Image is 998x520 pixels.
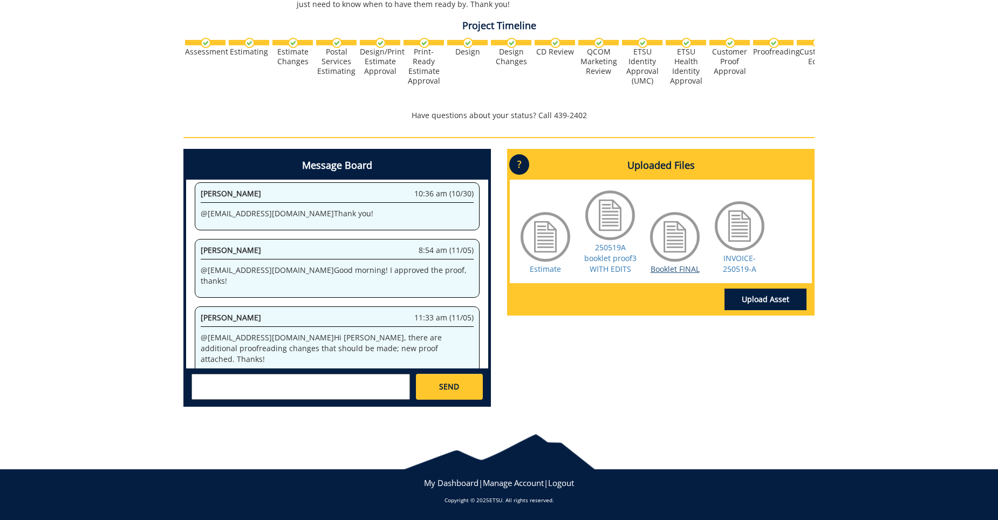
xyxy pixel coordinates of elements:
img: checkmark [288,38,298,48]
textarea: messageToSend [192,374,410,400]
img: checkmark [463,38,473,48]
h4: Project Timeline [183,20,815,31]
span: SEND [439,381,459,392]
div: ETSU Health Identity Approval [666,47,706,86]
a: Booklet FINAL [651,264,700,274]
a: 250519A booklet proof3 WITH EDITS [584,242,637,274]
span: [PERSON_NAME] [201,245,261,255]
span: 8:54 am (11/05) [419,245,474,256]
div: Design/Print Estimate Approval [360,47,400,76]
a: Manage Account [483,477,544,488]
img: checkmark [769,38,779,48]
a: ETSU [489,496,502,504]
p: Have questions about your status? Call 439-2402 [183,110,815,121]
h4: Message Board [186,152,488,180]
div: Design Changes [491,47,531,66]
p: @ [EMAIL_ADDRESS][DOMAIN_NAME] Hi [PERSON_NAME], there are additional proofreading changes that s... [201,332,474,365]
a: My Dashboard [424,477,479,488]
h4: Uploaded Files [510,152,812,180]
span: [PERSON_NAME] [201,312,261,323]
img: checkmark [638,38,648,48]
div: Customer Proof Approval [709,47,750,76]
div: Customer Edits [797,47,837,66]
a: Logout [548,477,574,488]
span: 10:36 am (10/30) [414,188,474,199]
span: 11:33 am (11/05) [414,312,474,323]
a: Estimate [530,264,561,274]
img: checkmark [812,38,823,48]
div: Postal Services Estimating [316,47,357,76]
div: QCOM Marketing Review [578,47,619,76]
div: ETSU Identity Approval (UMC) [622,47,662,86]
span: [PERSON_NAME] [201,188,261,199]
img: checkmark [375,38,386,48]
div: Estimate Changes [272,47,313,66]
div: CD Review [535,47,575,57]
img: checkmark [594,38,604,48]
div: Design [447,47,488,57]
img: checkmark [244,38,255,48]
img: checkmark [419,38,429,48]
p: ? [509,154,529,175]
p: @ [EMAIL_ADDRESS][DOMAIN_NAME] Thank you! [201,208,474,219]
img: checkmark [332,38,342,48]
img: checkmark [201,38,211,48]
img: checkmark [725,38,735,48]
a: Upload Asset [724,289,806,310]
div: Assessment [185,47,225,57]
div: Print-Ready Estimate Approval [404,47,444,86]
p: @ [EMAIL_ADDRESS][DOMAIN_NAME] Good morning! I approved the proof, thanks! [201,265,474,286]
div: Proofreading [753,47,794,57]
a: SEND [416,374,483,400]
img: checkmark [550,38,560,48]
img: checkmark [681,38,692,48]
a: INVOICE-250519-A [723,253,756,274]
img: checkmark [507,38,517,48]
div: Estimating [229,47,269,57]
